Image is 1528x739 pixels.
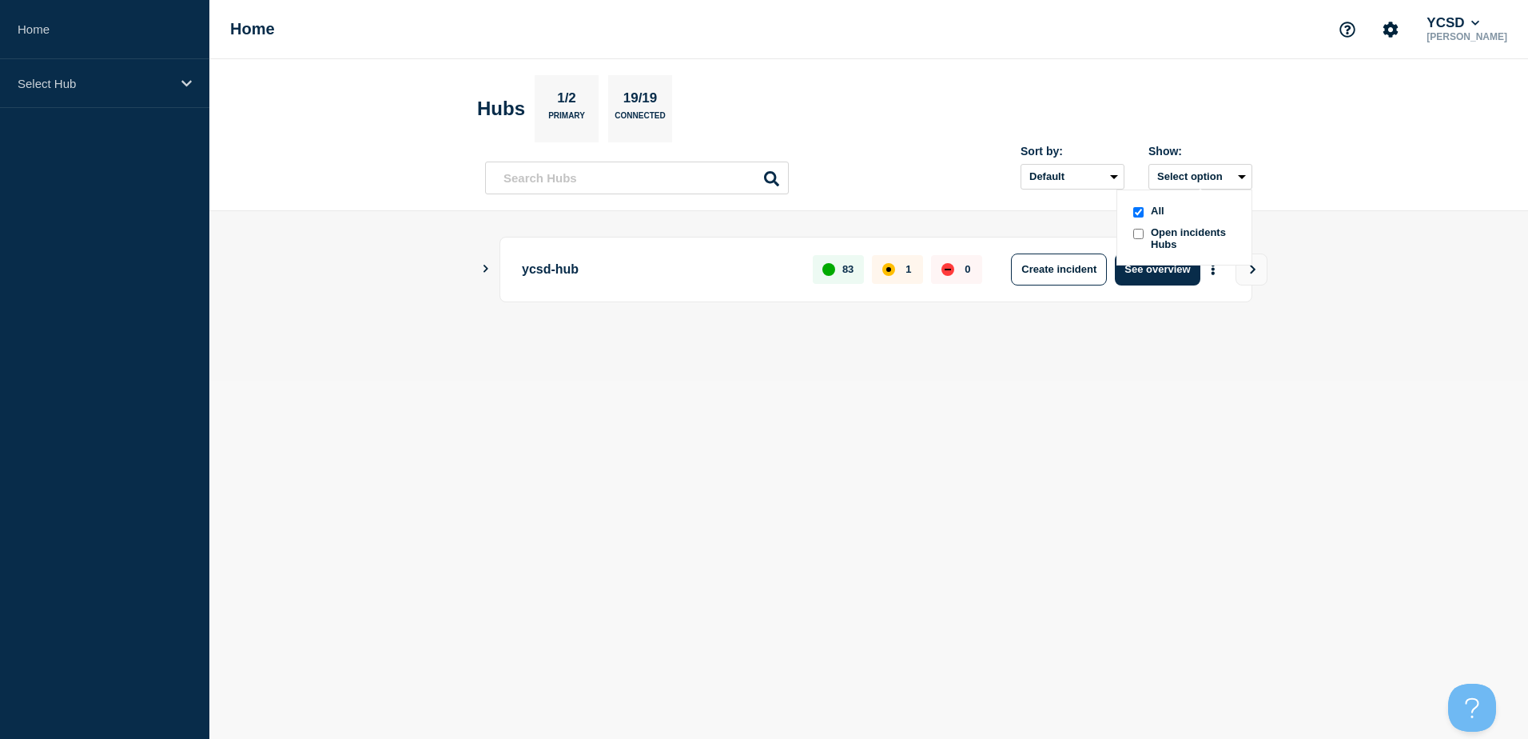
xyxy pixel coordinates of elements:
p: 1 [905,263,911,275]
input: all checkbox [1133,207,1144,218]
span: All [1151,205,1164,220]
p: 83 [842,263,854,275]
div: Show: [1148,145,1252,158]
button: Select optionall checkboxAllopenIncidentsHubs checkboxOpen incidents Hubs [1148,164,1252,190]
p: Primary [548,111,585,128]
p: 0 [965,263,970,275]
p: Connected [615,111,665,128]
p: 19/19 [617,90,663,111]
button: YCSD [1423,15,1482,31]
button: Support [1331,13,1364,46]
p: [PERSON_NAME] [1423,31,1510,42]
iframe: Help Scout Beacon - Open [1448,684,1496,732]
p: ycsd-hub [522,254,794,286]
div: affected [882,263,895,276]
input: Search Hubs [485,162,789,194]
h2: Hubs [477,98,525,120]
p: Select Hub [18,77,171,90]
button: See overview [1115,254,1200,286]
button: Account settings [1374,13,1407,46]
button: Create incident [1011,254,1107,286]
h1: Home [230,20,275,38]
input: openIncidentsHubs checkbox [1133,229,1144,239]
span: Open incidents Hubs [1151,226,1239,250]
p: 1/2 [551,90,583,111]
div: down [941,263,954,276]
div: up [822,263,835,276]
select: Sort by [1021,164,1124,190]
div: Sort by: [1021,145,1124,158]
button: Show Connected Hubs [482,263,490,275]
